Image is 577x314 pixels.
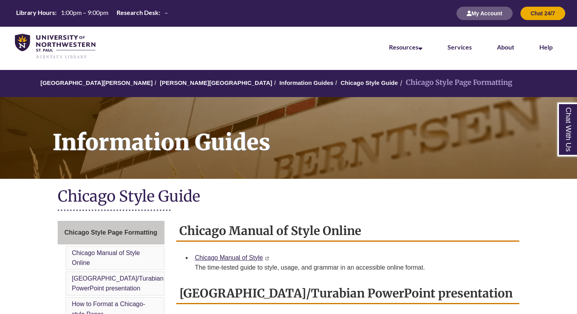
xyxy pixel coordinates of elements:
a: Chat 24/7 [520,10,565,17]
span: Chicago Style Page Formatting [64,229,157,236]
span: 1:00pm – 9:00pm [61,9,108,16]
th: Research Desk: [113,8,161,17]
h2: [GEOGRAPHIC_DATA]/Turabian PowerPoint presentation [176,283,520,304]
button: My Account [456,7,513,20]
a: Chicago Style Guide [341,79,398,86]
a: [GEOGRAPHIC_DATA]/Turabian PowerPoint presentation [72,275,164,292]
a: My Account [456,10,513,17]
th: Library Hours: [13,8,58,17]
a: Information Guides [279,79,334,86]
button: Chat 24/7 [520,7,565,20]
a: Resources [389,43,422,51]
a: Chicago Manual of Style Online [72,250,140,266]
li: Chicago Style Page Formatting [398,77,512,88]
a: Hours Today [13,8,171,19]
div: The time-tested guide to style, usage, and grammar in an accessible online format. [195,263,513,272]
span: – [164,9,168,16]
i: This link opens in a new window [265,257,269,260]
a: Help [539,43,553,51]
a: Chicago Style Page Formatting [58,221,164,244]
a: Chicago Manual of Style [195,254,263,261]
a: About [497,43,514,51]
a: Services [447,43,472,51]
a: [PERSON_NAME][GEOGRAPHIC_DATA] [160,79,272,86]
h1: Chicago Style Guide [58,187,519,207]
table: Hours Today [13,8,171,18]
a: [GEOGRAPHIC_DATA][PERSON_NAME] [40,79,153,86]
img: UNWSP Library Logo [15,34,95,59]
h1: Information Guides [44,97,577,169]
h2: Chicago Manual of Style Online [176,221,520,242]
